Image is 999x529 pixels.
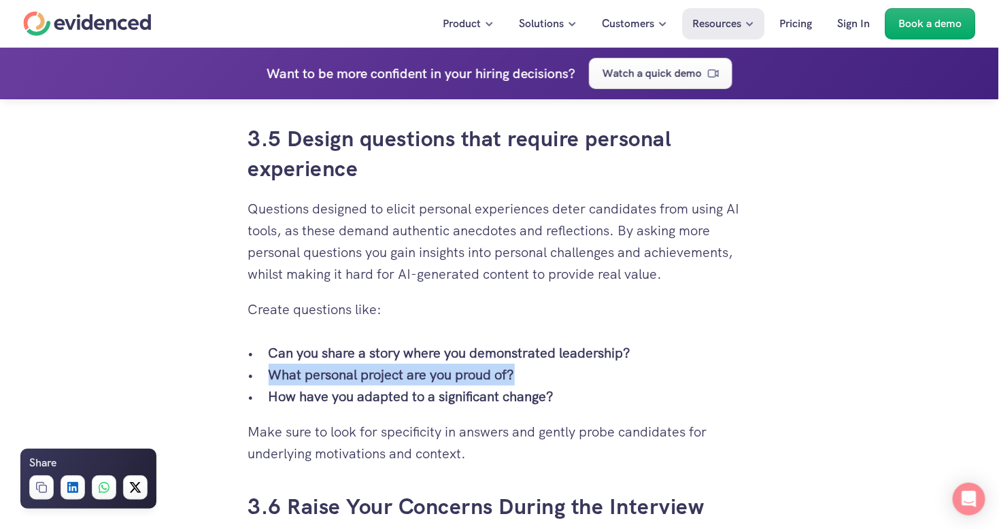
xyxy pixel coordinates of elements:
h4: Want to be more confident in your hiring decisions? [267,63,575,84]
h6: Share [29,454,56,472]
a: 3.5 Design questions that require personal experience [248,124,678,184]
div: Open Intercom Messenger [953,483,985,515]
a: Sign In [828,8,881,39]
p: Sign In [838,15,870,33]
p: Product [443,15,481,33]
strong: How have you adapted to a significant change? [269,388,554,405]
p: Solutions [520,15,564,33]
p: Customers [603,15,655,33]
a: Book a demo [885,8,976,39]
strong: What personal project are you proud of? [269,366,515,383]
p: Pricing [780,15,813,33]
p: Book a demo [899,15,962,33]
p: Questions designed to elicit personal experiences deter candidates from using AI tools, as these ... [248,198,751,285]
strong: Can you share a story where you demonstrated leadership? [269,344,631,362]
a: 3.6 Raise Your Concerns During the Interview [248,492,705,521]
a: Watch a quick demo [589,58,732,89]
p: Resources [693,15,742,33]
a: Home [24,12,152,36]
p: Make sure to look for specificity in answers and gently probe candidates for underlying motivatio... [248,421,751,464]
a: Pricing [770,8,823,39]
p: Watch a quick demo [603,65,702,82]
p: Create questions like: [248,298,751,320]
